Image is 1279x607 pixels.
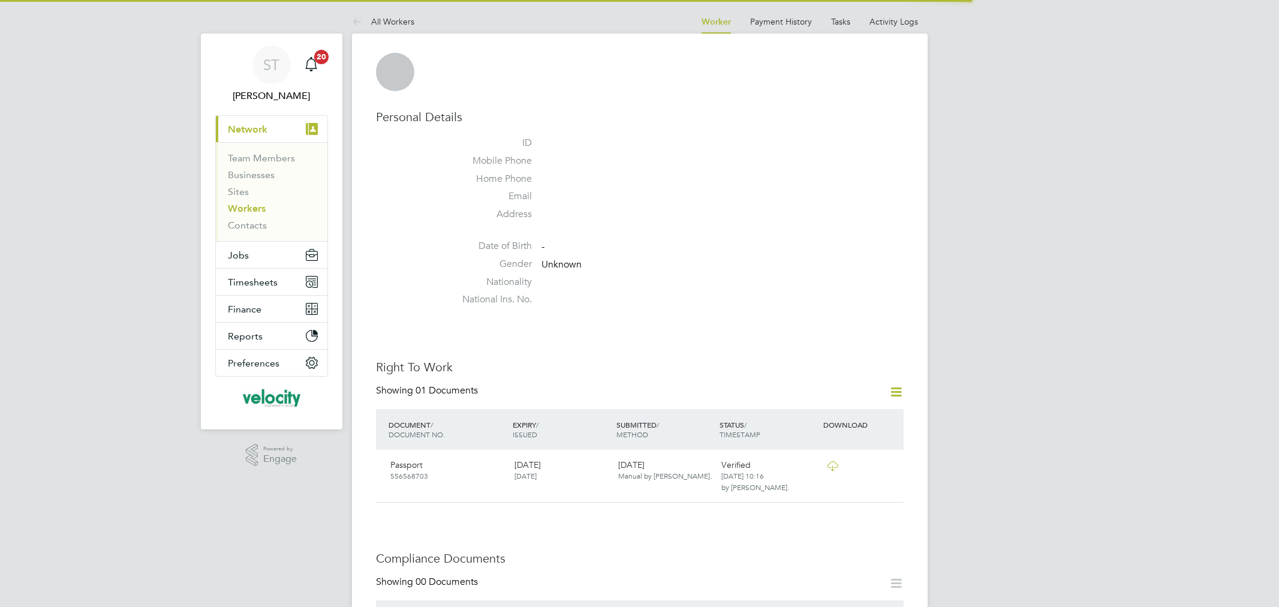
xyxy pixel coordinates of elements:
label: Home Phone [448,173,532,185]
div: Showing [376,384,480,397]
a: Businesses [228,169,275,181]
span: 556568703 [390,471,428,480]
a: All Workers [352,16,414,27]
a: Powered byEngage [246,444,297,467]
span: Verified [721,459,751,470]
button: Network [216,116,327,142]
a: Team Members [228,152,295,164]
button: Jobs [216,242,327,268]
span: ISSUED [513,429,537,439]
div: [DATE] [510,455,613,486]
img: velocityrecruitment-logo-retina.png [242,389,301,408]
div: DOWNLOAD [820,414,903,435]
a: Sites [228,186,249,197]
div: Network [216,142,327,241]
span: / [744,420,747,429]
span: [DATE] [514,471,537,480]
button: Reports [216,323,327,349]
span: DOCUMENT NO. [389,429,445,439]
button: Finance [216,296,327,322]
div: DOCUMENT [386,414,510,445]
h3: Personal Details [376,109,904,125]
label: Nationality [448,276,532,289]
span: / [536,420,538,429]
div: Passport [386,455,510,486]
label: Mobile Phone [448,155,532,167]
a: Workers [228,203,266,214]
a: Worker [702,17,731,27]
div: STATUS [717,414,820,445]
label: Gender [448,258,532,271]
span: ST [263,57,279,73]
span: 01 Documents [416,384,478,396]
span: Sarah Taylor [215,89,328,103]
a: Activity Logs [869,16,918,27]
span: 00 Documents [416,576,478,588]
span: Reports [228,330,263,342]
label: Date of Birth [448,240,532,253]
span: Manual by [PERSON_NAME]. [618,471,712,480]
span: Timesheets [228,277,278,288]
span: / [431,420,433,429]
span: Finance [228,303,261,315]
a: Tasks [831,16,850,27]
a: ST[PERSON_NAME] [215,46,328,103]
span: TIMESTAMP [720,429,760,439]
button: Preferences [216,350,327,376]
button: Timesheets [216,269,327,295]
a: Payment History [750,16,812,27]
h3: Right To Work [376,359,904,375]
div: EXPIRY [510,414,613,445]
span: / [657,420,659,429]
span: 20 [314,50,329,64]
span: Preferences [228,357,279,369]
label: National Ins. No. [448,293,532,306]
div: [DATE] [613,455,717,486]
label: ID [448,137,532,149]
span: Network [228,124,267,135]
div: Showing [376,576,480,588]
span: - [541,241,544,253]
span: Engage [263,454,297,464]
span: by [PERSON_NAME]. [721,482,789,492]
label: Address [448,208,532,221]
span: Unknown [541,259,582,271]
span: [DATE] 10:16 [721,471,764,480]
span: Jobs [228,250,249,261]
span: Powered by [263,444,297,454]
label: Email [448,190,532,203]
h3: Compliance Documents [376,551,904,566]
a: 20 [299,46,323,84]
div: SUBMITTED [613,414,717,445]
a: Go to home page [215,389,328,408]
nav: Main navigation [201,34,342,429]
a: Contacts [228,220,267,231]
span: METHOD [616,429,648,439]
